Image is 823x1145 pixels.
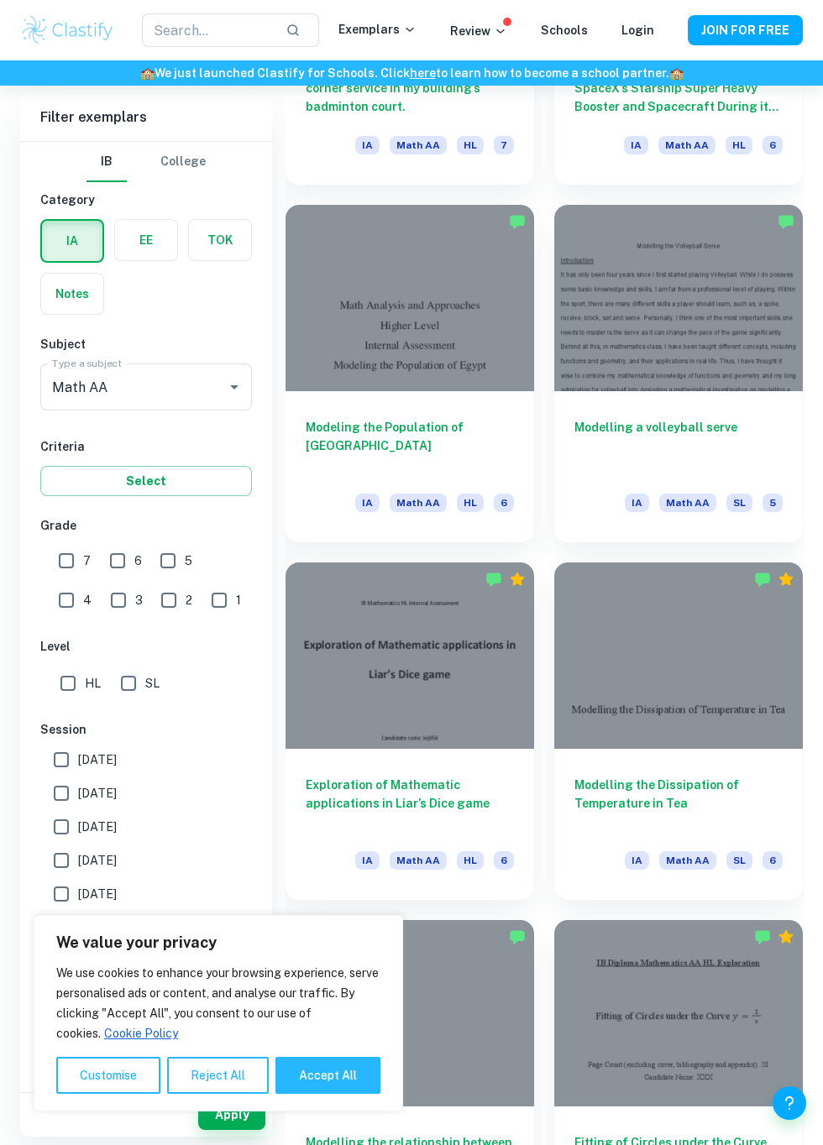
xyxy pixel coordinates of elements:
p: We use cookies to enhance your browsing experience, serve personalised ads or content, and analys... [56,963,380,1043]
h6: Criteria [40,437,252,456]
img: Marked [754,928,771,945]
span: IA [625,851,649,870]
span: HL [457,494,484,512]
div: We value your privacy [34,915,403,1111]
span: 7 [83,552,91,570]
a: Exploration of Mathematic applications in Liar’s Dice gameIAMath AAHL6 [286,562,534,900]
span: 🏫 [140,66,155,80]
h6: Level [40,637,252,656]
span: 🏫 [669,66,684,80]
span: Math AA [390,494,447,512]
button: Open [223,375,246,399]
button: IA [42,221,102,261]
a: Cookie Policy [103,1026,179,1041]
img: Marked [754,571,771,588]
span: [DATE] [78,851,117,870]
h6: Modelling the Dissipation of Temperature in Tea [574,776,783,831]
button: Select [40,466,252,496]
h6: Filter exemplars [20,94,272,141]
span: IA [355,494,380,512]
span: 6 [763,136,783,154]
p: We value your privacy [56,933,380,953]
span: 7 [494,136,514,154]
span: 2 [186,591,192,609]
h6: Subject [40,335,252,353]
span: Math AA [390,851,447,870]
h6: We just launched Clastify for Schools. Click to learn how to become a school partner. [3,64,820,82]
span: [DATE] [78,784,117,803]
button: EE [115,220,177,260]
span: HL [457,136,484,154]
span: [DATE] [78,750,117,769]
span: SL [145,674,160,693]
span: 6 [494,494,514,512]
span: 6 [134,552,142,570]
a: Schools [541,24,588,37]
h6: Modelling Rocket Motion for SpaceX’s Starship Super Heavy Booster and Spacecraft During its First... [574,60,783,116]
label: Type a subject [52,356,122,370]
span: 6 [494,851,514,870]
span: Math AA [390,136,447,154]
a: Modelling the Dissipation of Temperature in TeaIAMath AASL6 [554,562,803,900]
img: Marked [509,928,526,945]
p: Exemplars [338,20,417,39]
span: IA [355,136,380,154]
a: Modeling the Population of [GEOGRAPHIC_DATA]IAMath AAHL6 [286,205,534,542]
span: HL [457,851,484,870]
button: Notes [41,274,103,314]
div: Filter type choice [86,142,206,182]
h6: Finding the optimal angle to land a corner service in my building’s badminton court. [306,60,514,116]
button: Accept All [275,1057,380,1094]
button: JOIN FOR FREE [688,15,803,45]
img: Marked [778,213,794,230]
span: 5 [185,552,192,570]
span: 5 [763,494,783,512]
a: here [410,66,436,80]
button: College [160,142,206,182]
span: SL [726,851,752,870]
h6: Session [40,720,252,739]
div: Premium [509,571,526,588]
p: Review [450,22,507,40]
span: 4 [83,591,92,609]
span: Math AA [658,136,716,154]
span: IA [625,494,649,512]
span: [DATE] [78,885,117,903]
button: IB [86,142,127,182]
span: HL [726,136,752,154]
button: Apply [198,1100,265,1130]
span: [DATE] [78,818,117,836]
span: Math AA [659,494,716,512]
button: Customise [56,1057,160,1094]
span: IA [355,851,380,870]
button: Help and Feedback [773,1086,806,1120]
h6: Modeling the Population of [GEOGRAPHIC_DATA] [306,418,514,473]
span: 3 [135,591,143,609]
button: TOK [189,220,251,260]
span: HL [85,674,101,693]
input: Search... [142,13,271,47]
h6: Category [40,191,252,209]
img: Marked [509,213,526,230]
div: Premium [778,928,794,945]
h6: Grade [40,516,252,535]
span: 1 [236,591,241,609]
h6: Modelling a volleyball serve [574,418,783,473]
a: Login [621,24,654,37]
a: Modelling a volleyball serveIAMath AASL5 [554,205,803,542]
img: Marked [485,571,502,588]
button: Reject All [167,1057,269,1094]
span: 6 [763,851,783,870]
div: Premium [778,571,794,588]
img: Clastify logo [20,13,115,47]
h6: Exploration of Mathematic applications in Liar’s Dice game [306,776,514,831]
span: SL [726,494,752,512]
span: Math AA [659,851,716,870]
span: IA [624,136,648,154]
